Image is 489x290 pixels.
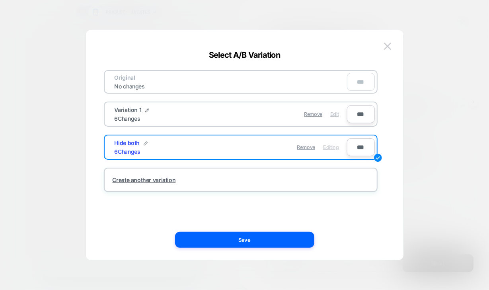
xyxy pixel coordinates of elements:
div: Select A/B Variation [86,50,403,60]
img: edit [374,154,382,162]
span: Remove [297,144,315,150]
span: Remove [304,111,322,117]
img: close [384,43,391,49]
span: Editing [323,144,339,150]
button: Save [175,232,314,248]
span: Edit [330,111,339,117]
